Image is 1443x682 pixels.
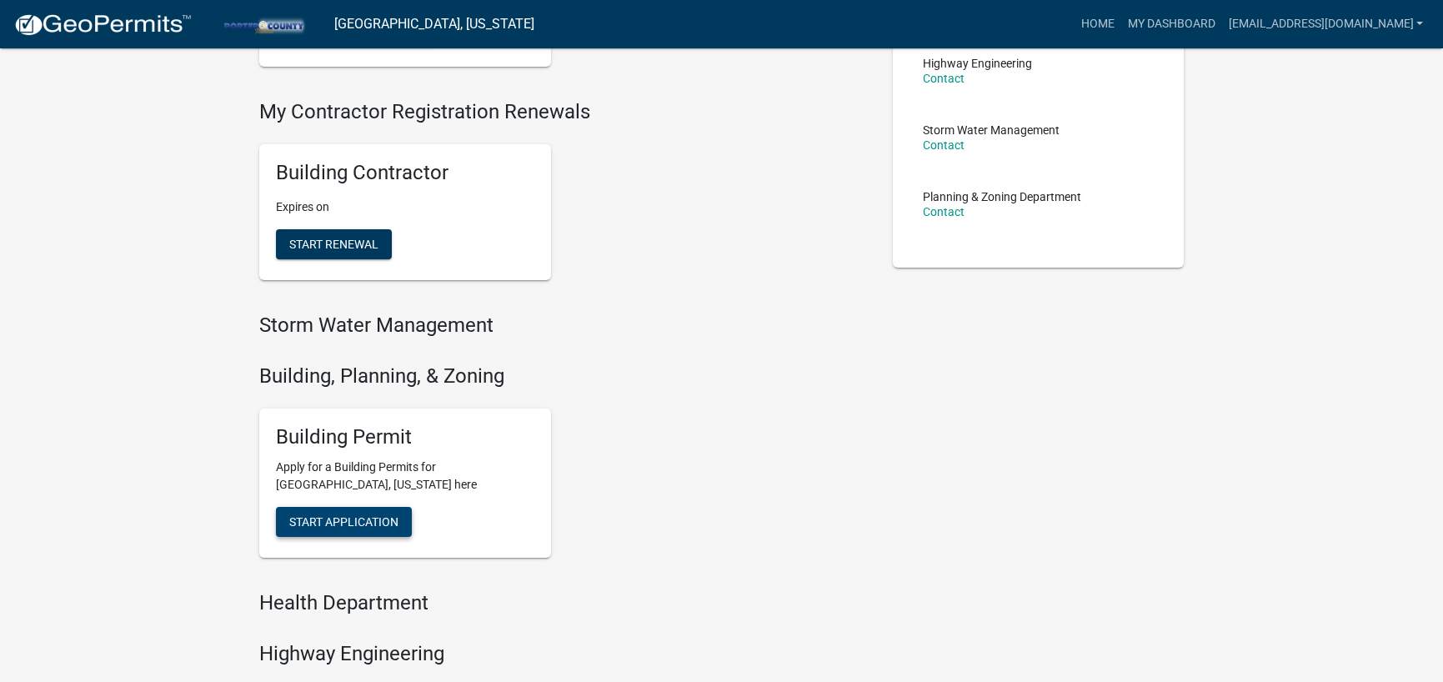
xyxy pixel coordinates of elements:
p: Apply for a Building Permits for [GEOGRAPHIC_DATA], [US_STATE] here [276,459,534,494]
h4: Storm Water Management [259,313,868,338]
h4: Health Department [259,591,868,615]
h4: Building, Planning, & Zoning [259,364,868,389]
button: Start Application [276,507,412,537]
a: Contact [923,138,965,152]
a: Contact [923,205,965,218]
p: Storm Water Management [923,124,1060,136]
img: Porter County, Indiana [205,13,321,35]
a: Home [1074,8,1120,40]
a: My Dashboard [1120,8,1221,40]
wm-registration-list-section: My Contractor Registration Renewals [259,100,868,293]
p: Highway Engineering [923,58,1032,69]
h5: Building Permit [276,425,534,449]
p: Expires on [276,198,534,216]
span: Start Application [289,515,398,529]
a: Contact [923,72,965,85]
a: [GEOGRAPHIC_DATA], [US_STATE] [334,10,534,38]
button: Start Renewal [276,229,392,259]
a: [EMAIL_ADDRESS][DOMAIN_NAME] [1221,8,1430,40]
span: Start Renewal [289,238,378,251]
h5: Building Contractor [276,161,534,185]
p: Planning & Zoning Department [923,191,1081,203]
h4: My Contractor Registration Renewals [259,100,868,124]
h4: Highway Engineering [259,642,868,666]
